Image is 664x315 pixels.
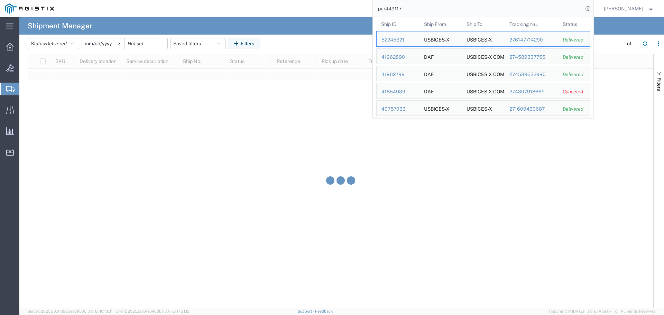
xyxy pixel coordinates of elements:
[381,71,414,78] div: 41962799
[228,38,260,49] button: Filters
[424,31,449,46] div: USBICES-X
[373,0,583,17] input: Search for shipment number, reference number
[467,49,500,64] div: USBICES-X COMSEC
[376,17,419,31] th: Ship ID
[504,17,558,31] th: Tracking Nu.
[424,49,433,64] div: DAF
[170,38,225,49] button: Saved filters
[509,71,553,78] div: 274589632990
[419,17,462,31] th: Ship From
[116,309,190,313] span: Client: 2025.20.0-e640dba
[381,36,414,44] div: 52245321
[298,309,315,313] a: Support
[125,38,167,49] input: Not set
[467,83,500,98] div: USBICES-X COMSEC
[549,308,656,314] span: Copyright © [DATE]-[DATE] Agistix Inc., All Rights Reserved
[509,36,553,44] div: 276147714290
[563,88,585,95] div: Canceled
[376,17,593,118] table: Search Results
[424,66,433,81] div: DAF
[164,309,190,313] span: [DATE] 17:21:12
[467,66,500,81] div: USBICES-X COMSEC
[656,77,662,91] span: Filters
[82,38,124,49] input: Not set
[509,54,553,61] div: 274589337755
[424,83,433,98] div: DAF
[563,105,585,113] div: Delivered
[604,5,643,12] span: Trent Grant
[315,309,333,313] a: Feedback
[86,309,112,313] span: [DATE] 10:18:31
[625,40,637,47] div: - of -
[462,17,505,31] th: Ship To
[563,71,585,78] div: Delivered
[28,309,112,313] span: Server: 2025.20.0-32d5ea39505
[467,101,492,115] div: USBICES-X
[5,3,54,14] img: logo
[467,31,492,46] div: USBICES-X
[28,17,92,35] h4: Shipment Manager
[509,105,553,113] div: 271609439687
[381,105,414,113] div: 40757033
[509,88,553,95] div: 274307918669
[381,88,414,95] div: 41854939
[563,36,585,44] div: Delivered
[424,101,449,115] div: USBICES-X
[46,41,67,46] span: Delivered
[381,54,414,61] div: 41962890
[563,54,585,61] div: Delivered
[558,17,590,31] th: Status
[603,4,655,13] button: [PERSON_NAME]
[28,38,79,49] button: Status:Delivered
